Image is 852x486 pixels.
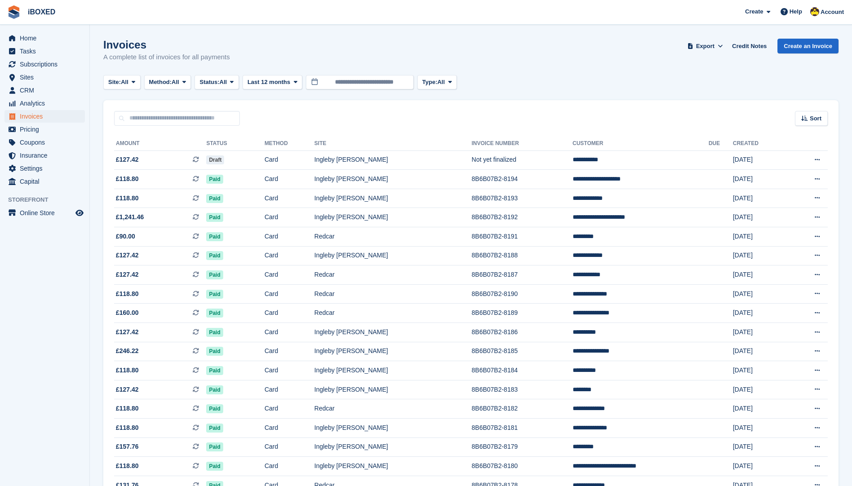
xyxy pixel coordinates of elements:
span: Type: [422,78,437,87]
a: menu [4,162,85,175]
td: Card [265,304,314,323]
th: Created [733,137,788,151]
td: 8B6B07B2-8188 [472,246,573,265]
td: [DATE] [733,437,788,457]
span: Sort [810,114,821,123]
span: Online Store [20,207,74,219]
td: Card [265,170,314,189]
span: £127.42 [116,270,139,279]
td: 8B6B07B2-8194 [472,170,573,189]
span: All [437,78,445,87]
a: menu [4,123,85,136]
span: £118.80 [116,174,139,184]
td: 8B6B07B2-8185 [472,342,573,361]
th: Due [709,137,733,151]
td: Card [265,150,314,170]
span: Storefront [8,195,89,204]
span: Paid [206,194,223,203]
span: Paid [206,347,223,356]
span: Method: [149,78,172,87]
td: [DATE] [733,380,788,399]
a: menu [4,110,85,123]
td: Card [265,323,314,342]
td: [DATE] [733,399,788,419]
td: Ingleby [PERSON_NAME] [314,380,472,399]
span: CRM [20,84,74,97]
td: Redcar [314,304,472,323]
td: Ingleby [PERSON_NAME] [314,208,472,227]
td: [DATE] [733,457,788,476]
th: Status [206,137,264,151]
td: [DATE] [733,227,788,247]
span: £118.80 [116,423,139,433]
td: Ingleby [PERSON_NAME] [314,323,472,342]
td: 8B6B07B2-8180 [472,457,573,476]
img: Katie Brown [810,7,819,16]
span: Coupons [20,136,74,149]
td: Card [265,457,314,476]
a: Preview store [74,208,85,218]
button: Type: All [417,75,457,90]
span: Paid [206,270,223,279]
span: Paid [206,462,223,471]
td: 8B6B07B2-8182 [472,399,573,419]
td: Redcar [314,399,472,419]
td: 8B6B07B2-8187 [472,265,573,285]
span: Analytics [20,97,74,110]
td: Card [265,419,314,438]
span: All [172,78,179,87]
td: 8B6B07B2-8183 [472,380,573,399]
td: Ingleby [PERSON_NAME] [314,457,472,476]
a: menu [4,149,85,162]
h1: Invoices [103,39,230,51]
a: menu [4,175,85,188]
span: Account [821,8,844,17]
span: Paid [206,290,223,299]
td: Ingleby [PERSON_NAME] [314,246,472,265]
a: Credit Notes [728,39,770,53]
td: Card [265,380,314,399]
td: [DATE] [733,189,788,208]
td: Card [265,399,314,419]
a: menu [4,58,85,71]
td: [DATE] [733,284,788,304]
th: Customer [573,137,709,151]
span: Capital [20,175,74,188]
td: [DATE] [733,419,788,438]
span: £160.00 [116,308,139,318]
a: iBOXED [24,4,59,19]
td: 8B6B07B2-8186 [472,323,573,342]
td: Ingleby [PERSON_NAME] [314,150,472,170]
th: Amount [114,137,206,151]
span: Help [790,7,802,16]
span: Site: [108,78,121,87]
td: Card [265,342,314,361]
td: Ingleby [PERSON_NAME] [314,189,472,208]
a: menu [4,136,85,149]
span: Paid [206,232,223,241]
span: £118.80 [116,461,139,471]
td: Redcar [314,227,472,247]
td: 8B6B07B2-8190 [472,284,573,304]
td: Ingleby [PERSON_NAME] [314,361,472,380]
td: 8B6B07B2-8189 [472,304,573,323]
span: £127.42 [116,251,139,260]
span: Subscriptions [20,58,74,71]
td: 8B6B07B2-8184 [472,361,573,380]
button: Method: All [144,75,191,90]
span: Paid [206,404,223,413]
td: Card [265,227,314,247]
td: Not yet finalized [472,150,573,170]
td: [DATE] [733,342,788,361]
td: 8B6B07B2-8179 [472,437,573,457]
span: Export [696,42,715,51]
a: menu [4,45,85,57]
span: Paid [206,328,223,337]
span: £118.80 [116,289,139,299]
td: Redcar [314,265,472,285]
td: Card [265,361,314,380]
button: Export [685,39,725,53]
span: Paid [206,442,223,451]
td: Card [265,437,314,457]
td: [DATE] [733,304,788,323]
